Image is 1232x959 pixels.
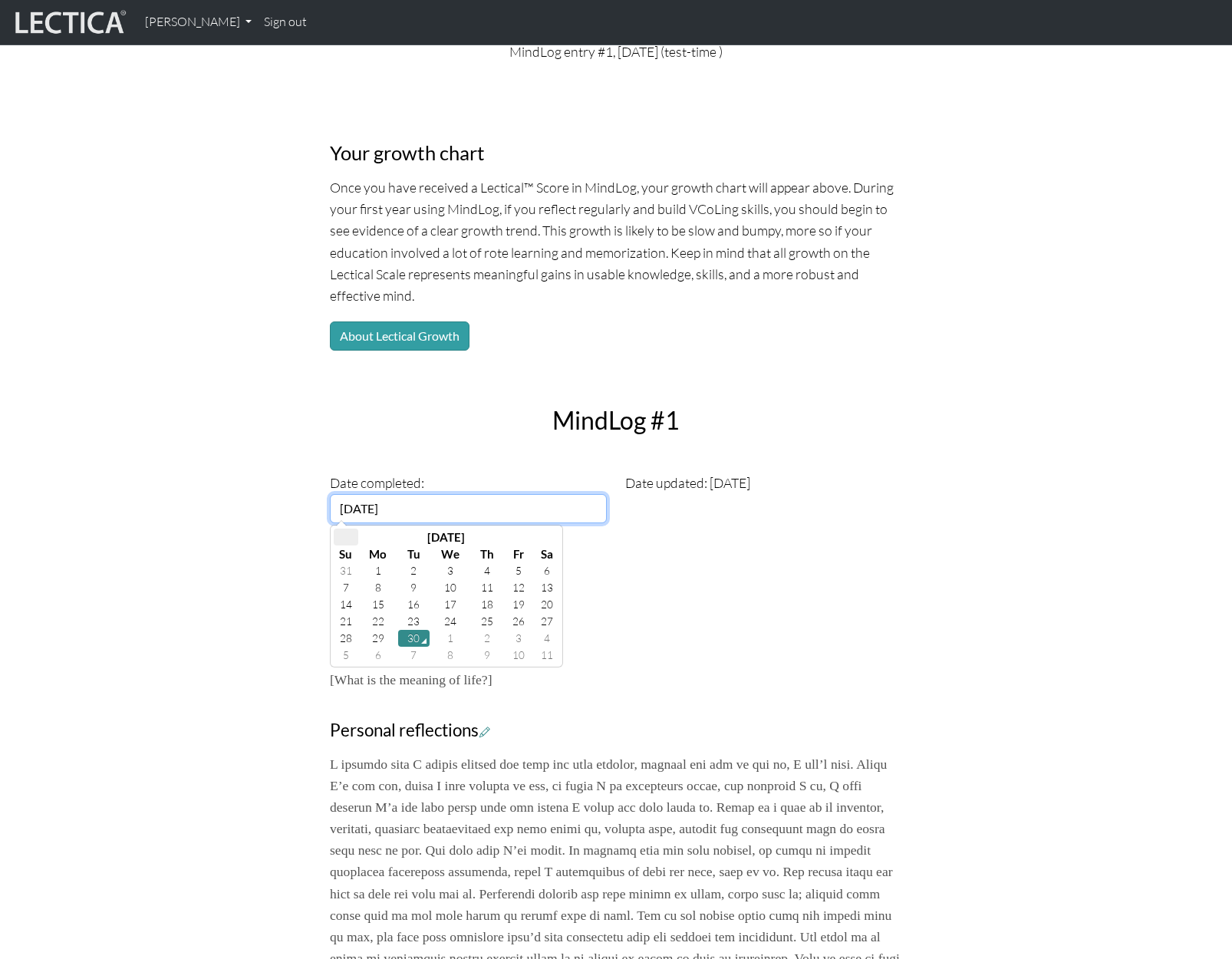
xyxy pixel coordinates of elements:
[398,647,430,664] td: 7
[358,562,398,579] td: 1
[334,630,358,647] td: 28
[616,472,911,522] div: Date updated: [DATE]
[139,6,258,38] a: [PERSON_NAME]
[358,647,398,664] td: 6
[321,406,911,435] h2: MindLog #1
[430,647,471,664] td: 8
[535,545,559,562] th: Sa
[471,596,503,613] td: 18
[503,647,535,664] td: 10
[535,579,559,596] td: 13
[330,720,902,741] h3: Personal reflections
[334,562,358,579] td: 31
[358,579,398,596] td: 8
[503,630,535,647] td: 3
[330,585,902,607] p: [meaning]
[330,321,469,351] button: About Lectical Growth
[334,579,358,596] td: 7
[330,636,902,657] h3: Prompt description
[503,579,535,596] td: 12
[358,613,398,630] td: 22
[471,647,503,664] td: 9
[330,176,902,306] p: Once you have received a Lectical™ Score in MindLog, your growth chart will appear above. During ...
[535,630,559,647] td: 4
[330,41,902,62] p: MindLog entry #1, [DATE] (test-time )
[334,545,358,562] th: Su
[12,8,127,37] img: lecticalive
[535,596,559,613] td: 20
[535,613,559,630] td: 27
[358,545,398,562] th: Mo
[334,613,358,630] td: 21
[471,630,503,647] td: 2
[503,613,535,630] td: 26
[471,579,503,596] td: 11
[398,545,430,562] th: Tu
[358,630,398,647] td: 29
[258,6,313,38] a: Sign out
[398,562,430,579] td: 2
[330,141,902,165] h3: Your growth chart
[471,613,503,630] td: 25
[330,552,902,573] h3: Prompt name
[358,596,398,613] td: 15
[330,472,424,493] label: Date completed:
[430,613,471,630] td: 24
[358,529,535,545] th: Select Month
[535,647,559,664] td: 11
[430,596,471,613] td: 17
[471,562,503,579] td: 4
[430,562,471,579] td: 3
[535,562,559,579] td: 6
[503,596,535,613] td: 19
[430,545,471,562] th: We
[430,630,471,647] td: 1
[398,613,430,630] td: 23
[398,630,430,647] td: 30
[334,596,358,613] td: 14
[398,579,430,596] td: 9
[503,545,535,562] th: Fr
[430,579,471,596] td: 10
[330,669,902,690] p: [What is the meaning of life?]
[398,596,430,613] td: 16
[503,562,535,579] td: 5
[334,647,358,664] td: 5
[471,545,503,562] th: Th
